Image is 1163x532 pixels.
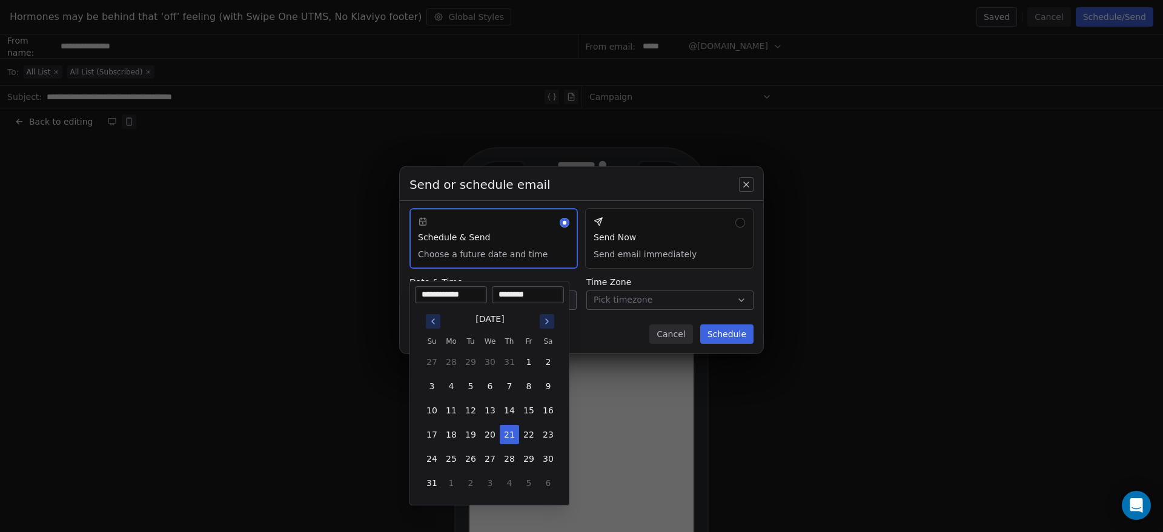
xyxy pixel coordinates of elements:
[422,425,442,444] button: 17
[538,425,558,444] button: 23
[480,473,500,493] button: 3
[461,352,480,372] button: 29
[538,352,558,372] button: 2
[480,425,500,444] button: 20
[519,425,538,444] button: 22
[425,313,442,330] button: Go to previous month
[422,376,442,396] button: 3
[461,335,480,347] th: Tuesday
[422,473,442,493] button: 31
[538,473,558,493] button: 6
[519,376,538,396] button: 8
[422,335,442,347] th: Sunday
[442,376,461,396] button: 4
[461,449,480,468] button: 26
[461,401,480,420] button: 12
[442,425,461,444] button: 18
[500,335,519,347] th: Thursday
[500,376,519,396] button: 7
[461,376,480,396] button: 5
[461,473,480,493] button: 2
[442,473,461,493] button: 1
[538,335,558,347] th: Saturday
[442,352,461,372] button: 28
[500,401,519,420] button: 14
[519,335,538,347] th: Friday
[538,313,555,330] button: Go to next month
[480,352,500,372] button: 30
[538,401,558,420] button: 16
[422,449,442,468] button: 24
[480,401,500,420] button: 13
[519,352,538,372] button: 1
[519,473,538,493] button: 5
[461,425,480,444] button: 19
[500,473,519,493] button: 4
[538,449,558,468] button: 30
[422,401,442,420] button: 10
[480,449,500,468] button: 27
[480,376,500,396] button: 6
[519,449,538,468] button: 29
[442,449,461,468] button: 25
[442,335,461,347] th: Monday
[500,449,519,468] button: 28
[500,352,519,372] button: 31
[422,352,442,372] button: 27
[480,335,500,347] th: Wednesday
[500,425,519,444] button: 21
[475,313,504,326] div: [DATE]
[442,401,461,420] button: 11
[519,401,538,420] button: 15
[538,376,558,396] button: 9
